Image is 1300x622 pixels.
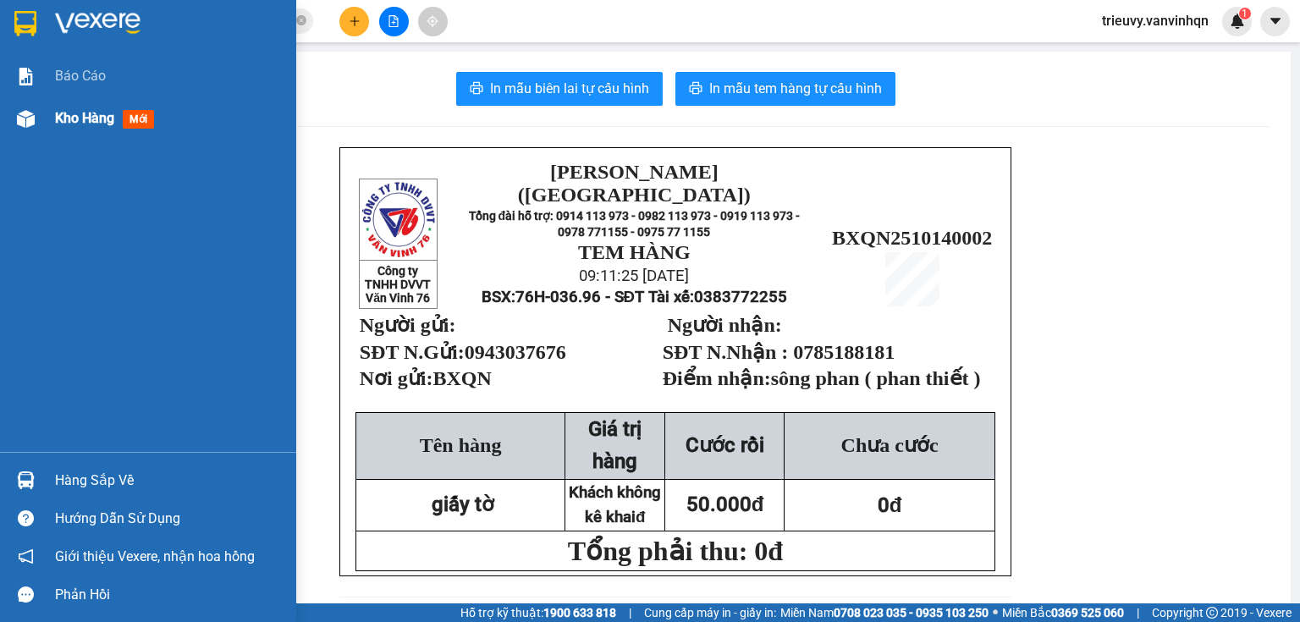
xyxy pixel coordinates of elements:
[296,14,306,30] span: close-circle
[427,15,438,27] span: aim
[365,264,431,305] strong: Công ty TNHH DVVT Văn Vinh 76
[55,65,106,86] span: Báo cáo
[360,314,456,336] strong: Người gửi:
[668,314,782,336] strong: Người nhận:
[1137,603,1139,622] span: |
[18,510,34,526] span: question-circle
[361,180,436,259] img: logo
[432,493,494,516] span: giấy tờ
[55,582,284,608] div: Phản hồi
[832,227,992,249] span: BXQN2510140002
[518,161,751,206] strong: [PERSON_NAME] ([GEOGRAPHIC_DATA])
[1051,606,1124,619] strong: 0369 525 060
[418,7,448,36] button: aim
[47,25,280,70] strong: [PERSON_NAME] ([GEOGRAPHIC_DATA])
[8,13,44,91] img: logo
[629,603,631,622] span: |
[780,603,989,622] span: Miền Nam
[793,341,895,363] span: 0785188181
[17,68,35,85] img: solution-icon
[460,603,616,622] span: Hỗ trợ kỹ thuật:
[834,606,989,619] strong: 0708 023 035 - 0935 103 250
[543,606,616,619] strong: 1900 633 818
[77,108,251,124] strong: 0978 771155 - 0975 77 1155
[18,548,34,564] span: notification
[432,367,496,389] span: BXQN
[1239,8,1251,19] sup: 1
[558,225,710,239] strong: 0978 771155 - 0975 77 1155
[841,434,939,456] span: Chưa cước
[360,341,566,363] strong: SĐT N.Gửi:
[14,11,36,36] img: logo-vxr
[55,468,284,493] div: Hàng sắp về
[578,241,691,263] strong: TEM HÀNG
[456,72,663,106] button: printerIn mẫu biên lai tự cấu hình
[17,471,35,489] img: warehouse-icon
[360,367,497,389] span: Nơi gửi:
[993,609,998,616] span: ⚪️
[55,506,284,531] div: Hướng dẫn sử dụng
[771,367,981,389] span: sông phan ( phan thiết )
[339,7,369,36] button: plus
[1002,603,1124,622] span: Miền Bắc
[878,493,902,517] span: 0đ
[686,493,764,516] span: 50.000đ
[55,546,255,567] span: Giới thiệu Vexere, nhận hoa hồng
[469,209,801,223] strong: Tổng đài hỗ trợ: 0914 113 973 - 0982 113 973 - 0919 113 973 -
[465,341,566,363] span: 0943037676
[515,288,787,306] span: 76H-036.96 - SĐT Tài xế:
[1260,7,1290,36] button: caret-down
[52,74,276,106] strong: Tổng đài hỗ trợ: 0914 113 973 - 0982 113 973 - 0919 113 973 -
[663,367,981,389] strong: Điểm nhận:
[644,603,776,622] span: Cung cấp máy in - giấy in:
[1268,14,1283,29] span: caret-down
[1206,607,1218,619] span: copyright
[123,110,154,129] span: mới
[686,433,764,457] strong: Cước rồi
[490,78,649,99] span: In mẫu biên lai tự cấu hình
[568,536,783,566] span: Tổng phải thu: 0đ
[17,110,35,128] img: warehouse-icon
[1088,10,1222,31] span: trieuvy.vanvinhqn
[420,434,502,456] span: Tên hàng
[588,417,642,473] span: Giá trị hàng
[388,15,399,27] span: file-add
[1242,8,1248,19] span: 1
[8,96,44,209] strong: Công ty TNHH DVVT Văn Vinh 76
[675,72,895,106] button: printerIn mẫu tem hàng tự cấu hình
[569,483,661,526] strong: Khách không kê khaiđ
[379,7,409,36] button: file-add
[296,15,306,25] span: close-circle
[694,288,787,306] span: 0383772255
[18,586,34,603] span: message
[663,341,789,363] strong: SĐT N.Nhận :
[349,15,361,27] span: plus
[689,81,702,97] span: printer
[482,288,787,306] span: BSX:
[1230,14,1245,29] img: icon-new-feature
[470,81,483,97] span: printer
[709,78,882,99] span: In mẫu tem hàng tự cấu hình
[579,267,689,285] span: 09:11:25 [DATE]
[55,110,114,126] span: Kho hàng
